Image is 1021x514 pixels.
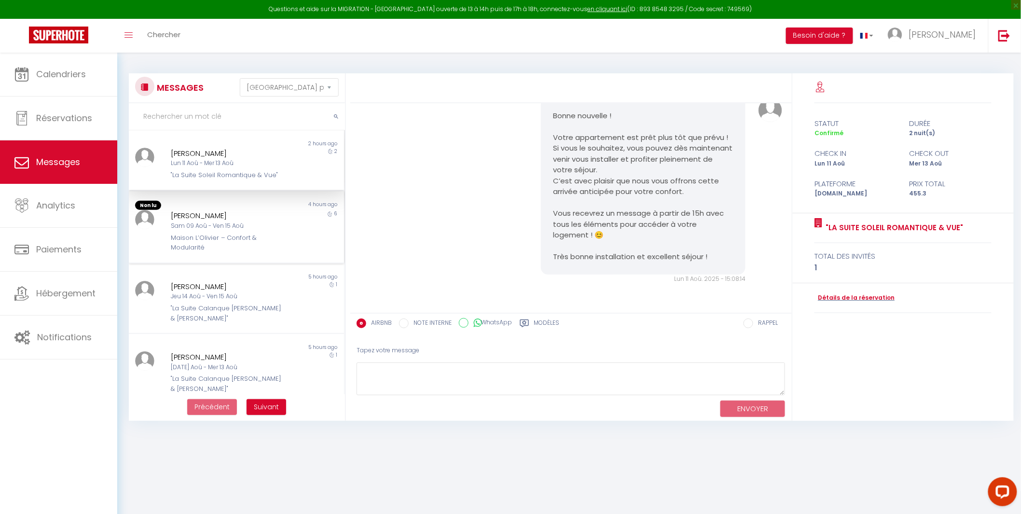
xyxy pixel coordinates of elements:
span: Notifications [37,331,92,343]
span: Confirmé [814,129,843,137]
img: ... [759,98,782,122]
div: Plateforme [808,178,903,190]
div: statut [808,118,903,129]
button: ENVOYER [720,401,785,417]
a: ... [PERSON_NAME] [881,19,988,53]
div: "La Suite Soleil Romantique & Vue" [171,170,284,180]
div: Prix total [903,178,998,190]
span: Calendriers [36,68,86,80]
img: ... [135,351,154,371]
label: NOTE INTERNE [409,319,452,329]
button: Next [247,399,286,416]
span: 6 [334,210,338,217]
div: Jeu 14 Aoû - Ven 15 Aoû [171,292,284,301]
div: check out [903,148,998,159]
button: Previous [187,399,237,416]
span: Chercher [147,29,180,40]
div: Mer 13 Aoû [903,159,998,168]
div: 2 nuit(s) [903,129,998,138]
div: 5 hours ago [236,273,344,281]
div: Tapez votre message [357,339,786,362]
div: Sam 09 Aoû - Ven 15 Aoû [171,222,284,231]
div: Lun 11 Aoû [808,159,903,168]
div: 4 hours ago [236,201,344,210]
img: ... [135,281,154,300]
div: total des invités [814,250,992,262]
input: Rechercher un mot clé [129,103,345,130]
div: Lun 11 Aoû - Mer 13 Aoû [171,159,284,168]
div: durée [903,118,998,129]
img: ... [135,210,154,229]
img: ... [888,28,902,42]
div: 5 hours ago [236,344,344,351]
span: Analytics [36,199,75,211]
a: Chercher [140,19,188,53]
div: 2 hours ago [236,140,344,148]
label: RAPPEL [753,319,778,329]
div: "La Suite Calanque [PERSON_NAME] & [PERSON_NAME]" [171,304,284,323]
div: [PERSON_NAME] [171,351,284,363]
label: WhatsApp [469,318,512,329]
div: 1 [814,262,992,274]
div: [PERSON_NAME] [171,210,284,222]
div: 455.3 [903,189,998,198]
span: Messages [36,156,80,168]
iframe: LiveChat chat widget [980,473,1021,514]
span: 2 [335,148,338,155]
span: [PERSON_NAME] [909,28,976,41]
img: logout [998,29,1010,42]
span: 1 [336,351,338,359]
a: Détails de la réservation [814,293,895,303]
h3: MESSAGES [154,77,204,98]
label: AIRBNB [366,319,392,329]
div: Lun 11 Aoû. 2025 - 15:08:14 [541,275,745,284]
span: Précédent [194,402,230,412]
div: Maison L’Olivier – Confort & Modularité [171,233,284,253]
div: "La Suite Calanque [PERSON_NAME] & [PERSON_NAME]" [171,374,284,394]
a: en cliquant ici [588,5,628,13]
div: [DOMAIN_NAME] [808,189,903,198]
span: 1 [336,281,338,288]
span: Hébergement [36,287,96,299]
label: Modèles [534,319,560,331]
div: check in [808,148,903,159]
img: Super Booking [29,27,88,43]
span: Réservations [36,112,92,124]
span: Suivant [254,402,279,412]
pre: Bonne nouvelle ! Votre appartement est prêt plus tôt que prévu ! Si vous le souhaitez, vous pouve... [553,111,733,263]
div: [PERSON_NAME] [171,281,284,292]
div: [PERSON_NAME] [171,148,284,159]
div: [DATE] Aoû - Mer 13 Aoû [171,363,284,372]
img: ... [135,148,154,167]
button: Besoin d'aide ? [786,28,853,44]
a: "La Suite Soleil Romantique & Vue" [822,222,963,234]
span: Non lu [135,201,161,210]
span: Paiements [36,243,82,255]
